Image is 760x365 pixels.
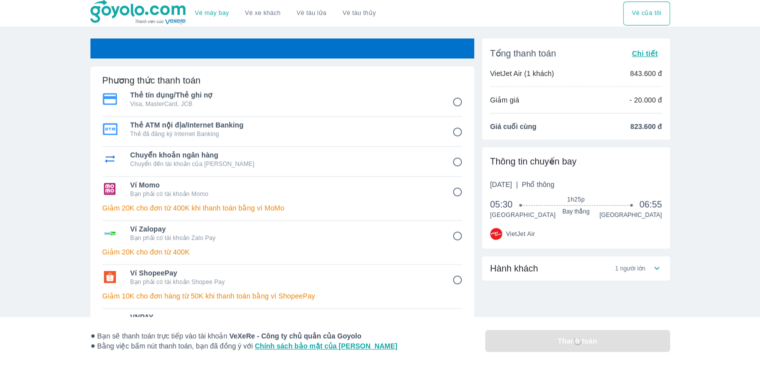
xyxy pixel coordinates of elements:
[102,147,462,171] div: Chuyển khoản ngân hàngChuyển khoản ngân hàngChuyển đến tài khoản của [PERSON_NAME]
[506,230,535,238] span: VietJet Air
[229,332,361,340] strong: VeXeRe - Công ty chủ quản của Goyolo
[623,1,670,25] button: Vé của tôi
[102,271,117,283] img: Ví ShopeePay
[490,47,556,59] span: Tổng thanh toán
[521,195,631,203] span: 1h25p
[522,180,554,188] span: Phổ thông
[516,180,518,188] span: |
[195,9,229,17] a: Vé máy bay
[130,278,438,286] p: Bạn phải có tài khoản Shopee Pay
[521,207,631,215] span: Bay thẳng
[623,1,670,25] div: choose transportation mode
[130,224,438,234] span: Ví Zalopay
[490,68,554,78] p: VietJet Air (1 khách)
[130,312,438,322] span: VNPAY
[102,74,201,86] h6: Phương thức thanh toán
[632,49,658,57] span: Chi tiết
[490,198,521,210] span: 05:30
[289,1,335,25] a: Vé tàu lửa
[130,130,438,138] p: Thẻ đã đăng ký Internet Banking
[102,177,462,201] div: Ví MomoVí MomoBạn phải có tài khoản Momo
[615,264,646,272] span: 1 người lớn
[130,190,438,198] p: Bạn phải có tài khoản Momo
[102,123,117,135] img: Thẻ ATM nội địa/Internet Banking
[255,342,397,350] a: Chính sách bảo mật của [PERSON_NAME]
[102,309,462,333] div: VNPAYVNPAYThanh toán qua Mobile Banking
[482,256,670,280] div: Hành khách1 người lớn
[490,179,555,189] span: [DATE]
[102,291,462,301] p: Giảm 10K cho đơn hàng từ 50K khi thanh toán bằng ví ShopeePay
[130,90,438,100] span: Thẻ tín dụng/Thẻ ghi nợ
[90,331,398,341] span: Bạn sẽ thanh toán trực tiếp vào tài khoản
[630,121,662,131] span: 823.600 đ
[245,9,280,17] a: Vé xe khách
[102,203,462,213] p: Giảm 20K cho đơn từ 400K khi thanh toán bằng ví MoMo
[630,95,662,105] p: - 20.000 đ
[187,1,384,25] div: choose transportation mode
[102,221,462,245] div: Ví ZalopayVí ZalopayBạn phải có tài khoản Zalo Pay
[130,180,438,190] span: Ví Momo
[130,100,438,108] p: Visa, MasterCard, JCB
[490,95,519,105] p: Giảm giá
[639,198,662,210] span: 06:55
[628,46,662,60] button: Chi tiết
[102,247,462,257] p: Giảm 20K cho đơn từ 400K
[90,341,398,351] span: Bằng việc bấm nút thanh toán, bạn đã đồng ý với
[130,150,438,160] span: Chuyển khoản ngân hàng
[102,153,117,165] img: Chuyển khoản ngân hàng
[130,120,438,130] span: Thẻ ATM nội địa/Internet Banking
[490,155,662,167] div: Thông tin chuyến bay
[102,315,117,327] img: VNPAY
[490,262,538,274] span: Hành khách
[102,265,462,289] div: Ví ShopeePayVí ShopeePayBạn phải có tài khoản Shopee Pay
[130,268,438,278] span: Ví ShopeePay
[130,160,438,168] p: Chuyển đến tài khoản của [PERSON_NAME]
[630,68,662,78] p: 843.600 đ
[102,183,117,195] img: Ví Momo
[102,117,462,141] div: Thẻ ATM nội địa/Internet BankingThẻ ATM nội địa/Internet BankingThẻ đã đăng ký Internet Banking
[102,227,117,239] img: Ví Zalopay
[490,121,537,131] span: Giá cuối cùng
[130,234,438,242] p: Bạn phải có tài khoản Zalo Pay
[334,1,384,25] button: Vé tàu thủy
[102,87,462,111] div: Thẻ tín dụng/Thẻ ghi nợThẻ tín dụng/Thẻ ghi nợVisa, MasterCard, JCB
[102,93,117,105] img: Thẻ tín dụng/Thẻ ghi nợ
